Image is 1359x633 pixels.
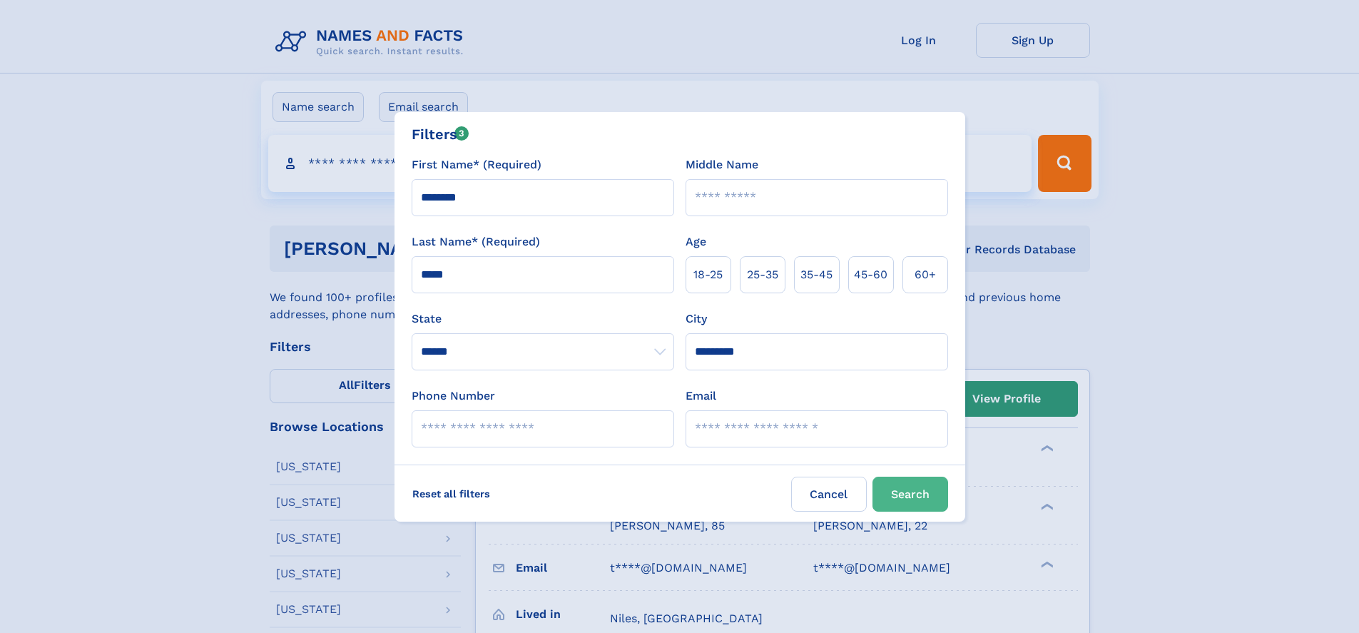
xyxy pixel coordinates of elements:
[412,233,540,250] label: Last Name* (Required)
[854,266,887,283] span: 45‑60
[412,388,495,405] label: Phone Number
[686,233,706,250] label: Age
[791,477,867,512] label: Cancel
[686,156,758,173] label: Middle Name
[403,477,499,511] label: Reset all filters
[686,310,707,328] label: City
[747,266,778,283] span: 25‑35
[800,266,833,283] span: 35‑45
[412,310,674,328] label: State
[915,266,936,283] span: 60+
[686,388,716,405] label: Email
[872,477,948,512] button: Search
[412,156,541,173] label: First Name* (Required)
[693,266,723,283] span: 18‑25
[412,123,469,145] div: Filters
